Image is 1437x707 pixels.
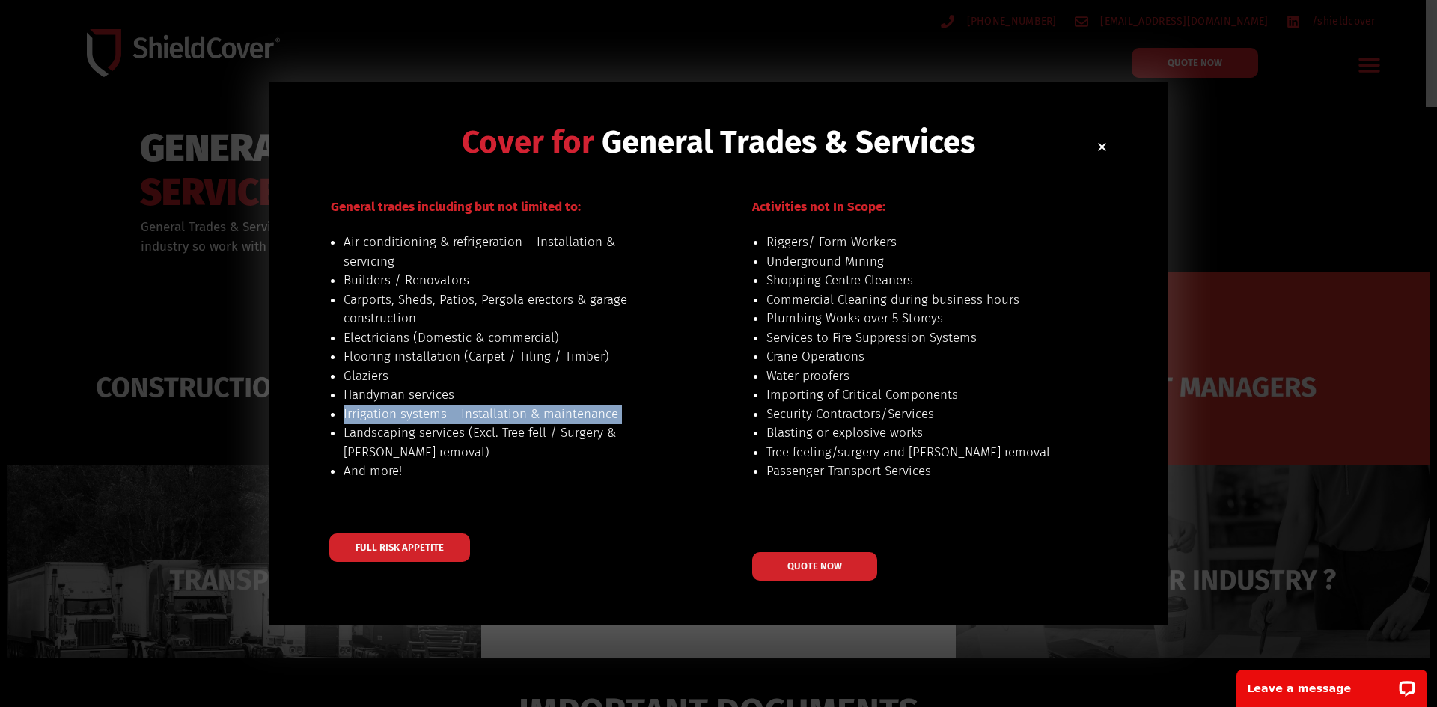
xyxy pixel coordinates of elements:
[766,462,1078,481] li: Passenger Transport Services
[766,290,1078,310] li: Commercial Cleaning during business hours
[602,123,975,161] span: General Trades & Services
[766,423,1078,443] li: Blasting or explosive works
[344,367,656,386] li: Glaziers
[766,233,1078,252] li: Riggers/ Form Workers
[766,309,1078,328] li: Plumbing Works over 5 Storeys
[766,328,1078,348] li: Services to Fire Suppression Systems
[752,552,877,581] a: QUOTE NOW
[329,533,470,562] a: FULL RISK APPETITE
[1227,660,1437,707] iframe: LiveChat chat widget
[344,405,656,424] li: Irrigation systems – Installation & maintenance
[344,423,656,462] li: Landscaping services (Excl. Tree fell / Surgery & [PERSON_NAME] removal)
[462,123,594,161] span: Cover for
[766,271,1078,290] li: Shopping Centre Cleaners
[344,328,656,348] li: Electricians (Domestic & commercial)
[344,462,656,481] li: And more!
[787,561,842,571] span: QUOTE NOW
[766,252,1078,272] li: Underground Mining
[344,233,656,271] li: Air conditioning & refrigeration – Installation & servicing
[766,405,1078,424] li: Security Contractors/Services
[344,290,656,328] li: Carports, Sheds, Patios, Pergola erectors & garage construction
[344,271,656,290] li: Builders / Renovators
[1096,141,1108,153] a: Close
[752,199,885,215] span: Activities not In Scope:
[344,385,656,405] li: Handyman services
[331,199,581,215] span: General trades including but not limited to:
[766,443,1078,462] li: Tree feeling/surgery and [PERSON_NAME] removal
[766,367,1078,386] li: Water proofers
[766,347,1078,367] li: Crane Operations
[356,542,444,552] span: FULL RISK APPETITE
[344,347,656,367] li: Flooring installation (Carpet / Tiling / Timber)
[766,385,1078,405] li: Importing of Critical Components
